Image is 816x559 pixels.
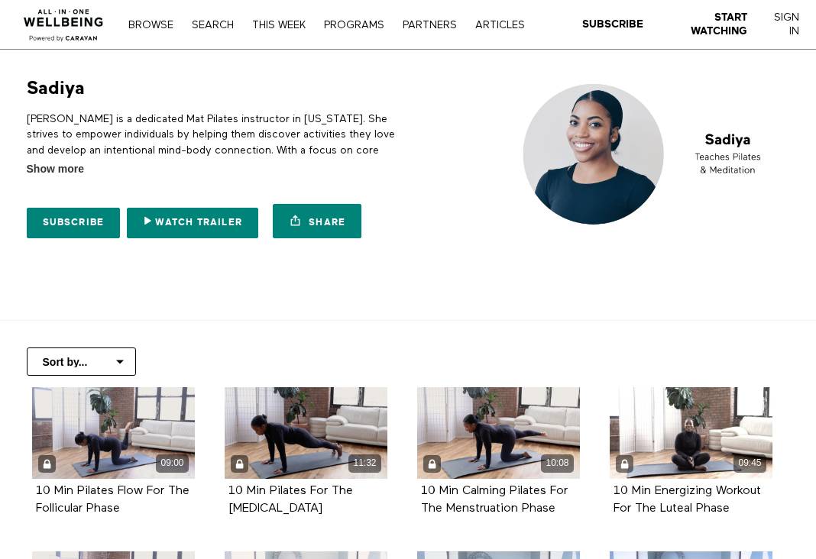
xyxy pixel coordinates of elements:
a: Browse [121,20,181,31]
div: 11:32 [348,454,381,472]
a: Start Watching [659,11,747,38]
nav: Primary [121,17,532,32]
a: 10 Min Pilates For The Menstrual Cycle 11:32 [225,387,387,479]
span: Show more [27,161,84,177]
a: 10 Min Pilates Flow For The Follicular Phase [36,485,189,514]
a: Watch Trailer [127,208,258,238]
strong: 10 Min Pilates Flow For The Follicular Phase [36,485,189,515]
a: ARTICLES [468,20,533,31]
p: [PERSON_NAME] is a dedicated Mat Pilates instructor in [US_STATE]. She strives to empower individ... [27,111,403,189]
a: 10 Min Calming Pilates For The Menstruation Phase [421,485,568,514]
a: Subscribe [582,18,643,31]
strong: Subscribe [582,18,643,30]
strong: 10 Min Energizing Workout For The Luteal Phase [614,485,761,515]
a: 10 Min Pilates Flow For The Follicular Phase 09:00 [32,387,195,479]
strong: 10 Min Calming Pilates For The Menstruation Phase [421,485,568,515]
a: 10 Min Pilates For The [MEDICAL_DATA] [228,485,353,514]
div: 09:45 [733,454,766,472]
div: 10:08 [541,454,574,472]
a: Subscribe [27,208,121,238]
a: PARTNERS [395,20,465,31]
a: THIS WEEK [244,20,313,31]
a: PROGRAMS [316,20,392,31]
strong: Start Watching [691,11,747,37]
img: Sadiya [513,76,789,232]
div: 09:00 [156,454,189,472]
a: 10 Min Calming Pilates For The Menstruation Phase 10:08 [417,387,580,479]
a: Sign In [763,11,799,38]
a: 10 Min Energizing Workout For The Luteal Phase [614,485,761,514]
a: Search [184,20,241,31]
h1: Sadiya [27,76,85,100]
a: 10 Min Energizing Workout For The Luteal Phase 09:45 [610,387,772,479]
a: Share [273,204,361,238]
strong: 10 Min Pilates For The Menstrual Cycle [228,485,353,515]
